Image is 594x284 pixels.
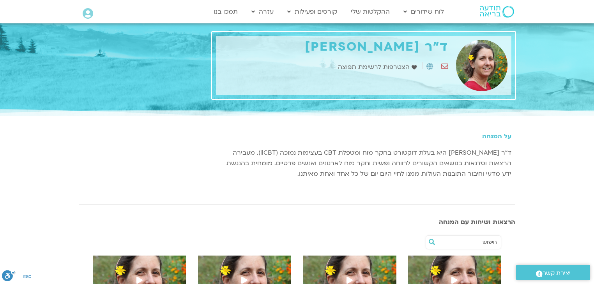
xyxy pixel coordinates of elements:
a: תמכו בנו [210,4,242,19]
a: לוח שידורים [400,4,448,19]
a: הצטרפות לרשימת תפוצה [338,62,419,72]
input: חיפוש [438,236,497,249]
a: יצירת קשר [516,265,590,280]
h5: על המנחה [216,133,511,140]
h3: הרצאות ושיחות עם המנחה [79,219,515,226]
a: קורסים ופעילות [283,4,341,19]
a: עזרה [247,4,278,19]
img: תודעה בריאה [480,6,514,18]
p: ד״ר [PERSON_NAME] היא בעלת דוקטורט בחקר מוח ומטפלת CBT בעצימות נמוכה (liCBT). מעבירה הרצאות וסדנא... [216,148,511,179]
a: ההקלטות שלי [347,4,394,19]
span: יצירת קשר [543,268,571,279]
h1: ד"ר [PERSON_NAME] [220,40,448,54]
span: הצטרפות לרשימת תפוצה [338,62,412,72]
